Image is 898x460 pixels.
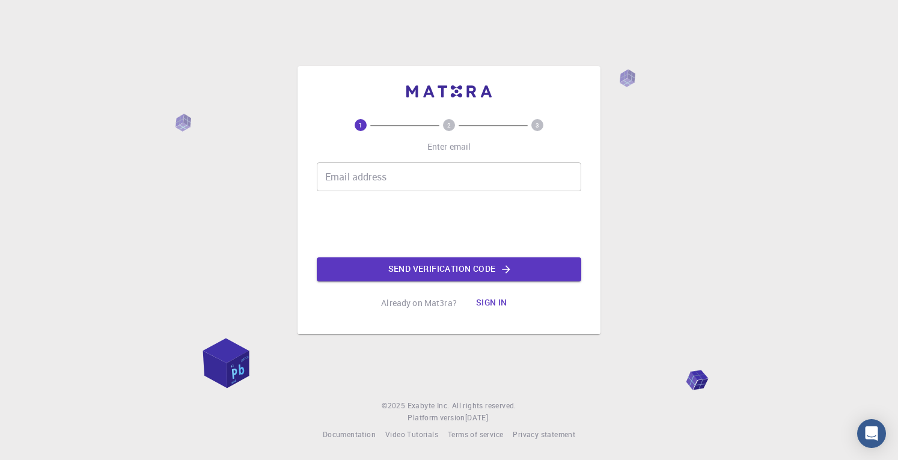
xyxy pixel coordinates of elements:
span: © 2025 [382,400,407,412]
div: Open Intercom Messenger [857,419,886,448]
text: 3 [536,121,539,129]
span: Video Tutorials [385,429,438,439]
a: Exabyte Inc. [408,400,450,412]
a: Documentation [323,429,376,441]
text: 1 [359,121,362,129]
button: Send verification code [317,257,581,281]
a: Video Tutorials [385,429,438,441]
span: Terms of service [448,429,503,439]
span: Exabyte Inc. [408,400,450,410]
span: Privacy statement [513,429,575,439]
span: All rights reserved. [452,400,516,412]
a: Privacy statement [513,429,575,441]
a: Terms of service [448,429,503,441]
span: Platform version [408,412,465,424]
a: [DATE]. [465,412,490,424]
text: 2 [447,121,451,129]
button: Sign in [466,291,517,315]
p: Enter email [427,141,471,153]
span: [DATE] . [465,412,490,422]
span: Documentation [323,429,376,439]
iframe: reCAPTCHA [358,201,540,248]
p: Already on Mat3ra? [381,297,457,309]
